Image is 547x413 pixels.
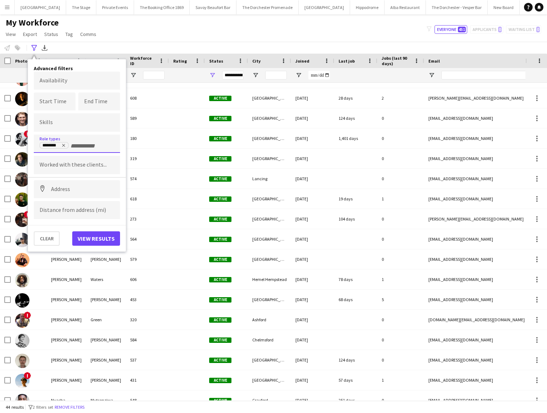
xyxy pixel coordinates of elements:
span: 2 filters set [33,404,53,410]
a: View [3,29,19,39]
span: Active [209,398,231,403]
img: Nicholas Harrison [15,374,29,388]
img: John Clapper [15,112,29,126]
div: Vocalist [42,143,66,149]
button: Everyone451 [435,25,467,34]
div: 5 [377,290,424,309]
div: 548 [126,390,169,410]
div: [PERSON_NAME] [47,310,86,330]
div: 608 [126,88,169,108]
span: Status [209,58,223,64]
img: Nyasha Mutsonziwa [15,394,29,408]
div: [GEOGRAPHIC_DATA] [248,350,291,370]
div: 537 [126,350,169,370]
button: New Board [488,0,520,14]
span: ! [24,312,31,319]
div: 124 days [334,108,377,128]
div: [GEOGRAPHIC_DATA] [248,290,291,309]
div: [DATE] [291,108,334,128]
img: Luke Ashby [15,233,29,247]
div: Green [86,310,126,330]
img: Joncan Kavlakoglu [15,132,29,146]
span: Rating [173,58,187,64]
div: Waters [86,269,126,289]
app-action-btn: Advanced filters [30,44,38,52]
div: 1 [377,189,424,209]
div: 68 days [334,290,377,309]
button: [GEOGRAPHIC_DATA] [299,0,350,14]
span: Workforce ID [130,55,156,66]
div: [DATE] [291,330,334,350]
div: Lancing [248,169,291,189]
div: [DATE] [291,209,334,229]
input: Type to search skills... [40,119,114,126]
div: 320 [126,310,169,330]
span: Export [23,31,37,37]
div: 124 days [334,350,377,370]
span: 451 [458,27,466,32]
div: 579 [126,249,169,269]
input: City Filter Input [265,71,287,80]
div: 78 days [334,269,377,289]
span: Active [209,257,231,262]
div: Nyasha [47,390,86,410]
img: Louis Nelson [15,213,29,227]
img: Mike Redfern [15,293,29,308]
span: First Name [51,58,73,64]
div: 431 [126,370,169,390]
span: ! [24,211,31,218]
span: ! [24,372,31,379]
img: Lloyd Jerwood [15,192,29,207]
button: Private Events [96,0,134,14]
div: [GEOGRAPHIC_DATA] [248,229,291,249]
div: [PERSON_NAME] [47,290,86,309]
div: [DATE] [291,229,334,249]
div: [GEOGRAPHIC_DATA] [248,209,291,229]
span: Active [209,337,231,343]
img: Katryna Abel [15,172,29,187]
div: 589 [126,108,169,128]
button: The Stage [66,0,96,14]
button: The Dorchester Promenade [236,0,299,14]
span: Active [209,96,231,101]
button: Open Filter Menu [209,72,216,78]
div: Mutsonziwa [86,390,126,410]
img: Joshua Hawkins [15,152,29,167]
button: Hippodrome [350,0,385,14]
div: 28 days [334,88,377,108]
div: 0 [377,229,424,249]
div: 319 [126,149,169,168]
app-action-btn: Export XLSX [40,44,49,52]
div: [DATE] [291,310,334,330]
div: Hemel Hempstead [248,269,291,289]
span: Email [428,58,440,64]
img: Nathan McDonough [15,354,29,368]
div: [GEOGRAPHIC_DATA] [248,149,291,168]
div: [PERSON_NAME] [47,370,86,390]
div: 1 [377,370,424,390]
span: Active [209,277,231,282]
div: [DATE] [291,169,334,189]
div: 180 [126,128,169,148]
span: Active [209,116,231,121]
input: Type to search clients... [40,162,114,168]
div: Crayford [248,390,291,410]
button: The Booking Office 1869 [134,0,190,14]
img: Marcello Costantinou [15,253,29,267]
div: 1,401 days [334,128,377,148]
div: [GEOGRAPHIC_DATA] [248,189,291,209]
div: [GEOGRAPHIC_DATA] [248,370,291,390]
span: Active [209,136,231,141]
div: [DATE] [291,269,334,289]
a: Status [41,29,61,39]
input: Workforce ID Filter Input [143,71,165,80]
button: Open Filter Menu [428,72,435,78]
span: Active [209,237,231,242]
span: Active [209,176,231,182]
button: Alba Restaurant [385,0,426,14]
div: 0 [377,390,424,410]
div: [PERSON_NAME] [86,330,126,350]
div: 564 [126,229,169,249]
img: Matthew Waters [15,273,29,287]
span: Last Name [91,58,112,64]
